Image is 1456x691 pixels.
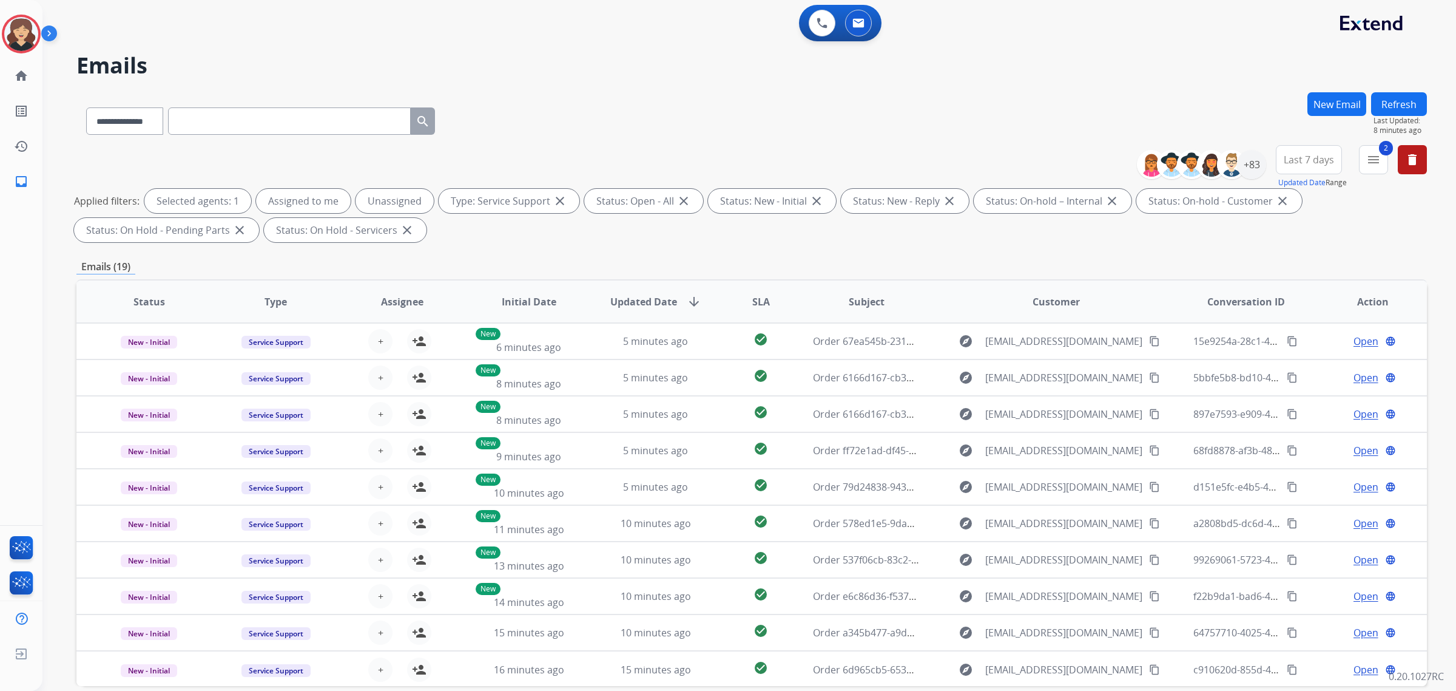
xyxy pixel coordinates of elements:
mat-icon: list_alt [14,104,29,118]
div: Selected agents: 1 [144,189,251,213]
mat-icon: explore [959,443,973,458]
mat-icon: content_copy [1287,372,1298,383]
mat-icon: language [1385,518,1396,529]
mat-icon: search [416,114,430,129]
span: + [378,407,383,421]
span: Last 7 days [1284,157,1334,162]
mat-icon: person_add [412,589,426,604]
p: New [476,474,500,486]
mat-icon: close [232,223,247,237]
span: 2 [1379,141,1393,155]
span: Open [1353,407,1378,421]
mat-icon: explore [959,516,973,531]
span: Open [1353,443,1378,458]
mat-icon: check_circle [753,405,768,420]
span: Open [1353,589,1378,604]
button: + [368,658,393,682]
span: 5 minutes ago [623,480,688,494]
div: Status: On-hold - Customer [1136,189,1302,213]
span: Service Support [241,591,311,604]
span: 10 minutes ago [621,626,691,639]
span: [EMAIL_ADDRESS][DOMAIN_NAME] [985,443,1142,458]
span: + [378,370,383,385]
mat-icon: content_copy [1149,664,1160,675]
span: New - Initial [121,518,177,531]
span: + [378,480,383,494]
mat-icon: explore [959,334,973,349]
span: Order 6166d167-cb3e-41d2-a9b7-f47690c6bbf9 [813,371,1027,384]
mat-icon: home [14,69,29,83]
mat-icon: content_copy [1287,445,1298,456]
div: Type: Service Support [439,189,579,213]
span: [EMAIL_ADDRESS][DOMAIN_NAME] [985,625,1142,640]
span: + [378,553,383,567]
span: [EMAIL_ADDRESS][DOMAIN_NAME] [985,553,1142,567]
button: + [368,402,393,426]
span: [EMAIL_ADDRESS][DOMAIN_NAME] [985,662,1142,677]
span: 8 minutes ago [496,377,561,390]
span: 9 minutes ago [496,450,561,463]
span: New - Initial [121,445,177,458]
mat-icon: menu [1366,152,1381,167]
span: SLA [752,294,770,309]
span: 5bbfe5b8-bd10-4137-b736-b41e2c9f6611 [1193,371,1379,384]
mat-icon: history [14,139,29,154]
span: 10 minutes ago [494,486,564,500]
mat-icon: check_circle [753,514,768,529]
span: d151e5fc-e4b5-44ca-8e86-a449867975fb [1193,480,1376,494]
button: Updated Date [1278,178,1326,188]
span: Order 6d965cb5-653d-4d72-a6a3-c0af9a745f9d [813,663,1026,676]
h2: Emails [76,53,1427,78]
mat-icon: language [1385,445,1396,456]
img: avatar [4,17,38,51]
mat-icon: content_copy [1287,664,1298,675]
mat-icon: explore [959,370,973,385]
p: New [476,328,500,340]
mat-icon: inbox [14,174,29,189]
span: Conversation ID [1207,294,1285,309]
mat-icon: language [1385,482,1396,492]
span: f22b9da1-bad6-4a71-8255-73fa22e58022 [1193,590,1378,603]
span: Service Support [241,482,311,494]
mat-icon: person_add [412,480,426,494]
mat-icon: check_circle [753,369,768,383]
span: + [378,625,383,640]
mat-icon: check_circle [753,441,768,456]
button: + [368,329,393,353]
span: Status [133,294,165,309]
mat-icon: explore [959,553,973,567]
span: [EMAIL_ADDRESS][DOMAIN_NAME] [985,589,1142,604]
span: [EMAIL_ADDRESS][DOMAIN_NAME] [985,480,1142,494]
span: 16 minutes ago [494,663,564,676]
span: Open [1353,480,1378,494]
mat-icon: content_copy [1149,627,1160,638]
span: Order 67ea545b-2317-421c-be44-c36ab224841f [813,335,1028,348]
mat-icon: content_copy [1287,627,1298,638]
span: 68fd8878-af3b-48b4-b9f0-e4f09b1f8ec5 [1193,444,1370,457]
mat-icon: explore [959,662,973,677]
span: [EMAIL_ADDRESS][DOMAIN_NAME] [985,516,1142,531]
mat-icon: content_copy [1287,591,1298,602]
span: 64757710-4025-404b-a1fa-88b9a34ef5b3 [1193,626,1377,639]
span: New - Initial [121,664,177,677]
span: Open [1353,662,1378,677]
mat-icon: person_add [412,625,426,640]
span: New - Initial [121,554,177,567]
span: Open [1353,334,1378,349]
button: Last 7 days [1276,145,1342,174]
mat-icon: check_circle [753,624,768,638]
div: Status: New - Reply [841,189,969,213]
mat-icon: check_circle [753,587,768,602]
p: New [476,546,500,559]
mat-icon: content_copy [1287,409,1298,420]
mat-icon: content_copy [1149,591,1160,602]
div: Status: On Hold - Pending Parts [74,218,259,242]
span: Last Updated: [1373,116,1427,126]
span: 8 minutes ago [496,414,561,427]
span: 13 minutes ago [494,559,564,573]
span: Assignee [381,294,423,309]
span: Service Support [241,518,311,531]
mat-icon: check_circle [753,478,768,492]
span: Order 578ed1e5-9dac-4aa9-adda-2aafb89f414e [813,517,1027,530]
span: Updated Date [610,294,677,309]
